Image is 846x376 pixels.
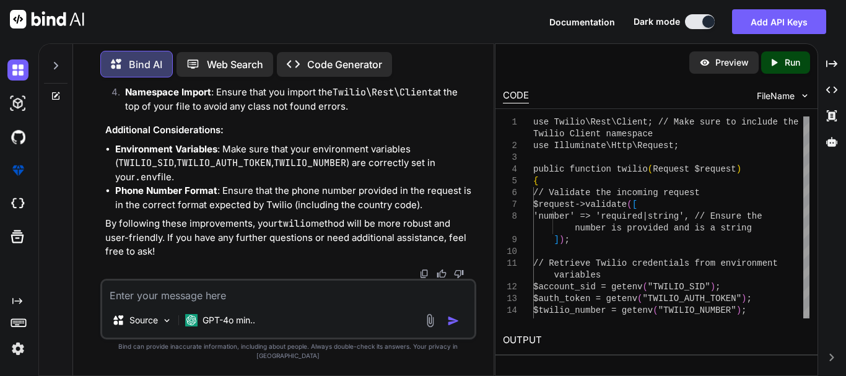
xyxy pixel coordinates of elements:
div: 14 [503,305,517,317]
img: preview [699,57,710,68]
span: { [533,176,538,186]
div: 6 [503,187,517,199]
span: ) [559,235,564,245]
div: 7 [503,199,517,211]
button: Documentation [549,15,615,28]
img: githubDark [7,126,28,147]
div: 8 [503,211,517,222]
span: ( [637,294,642,304]
span: ) [736,305,741,315]
p: : Make sure that your environment variables ( , , ) are correctly set in your file. [115,142,474,185]
img: copy [419,269,429,279]
span: number is provided and is a string [575,223,752,233]
span: ) [710,282,715,292]
p: : Ensure that you import the at the top of your file to avoid any class not found errors. [125,85,474,113]
img: cloudideIcon [7,193,28,214]
p: Bind can provide inaccurate information, including about people. Always double-check its answers.... [100,342,476,361]
img: darkChat [7,59,28,81]
span: t [772,258,777,268]
code: TWILIO_SID [118,157,174,169]
strong: Environment Variables [115,143,217,155]
span: $auth_token = getenv [533,294,637,304]
img: darkAi-studio [7,93,28,114]
span: Request $request [653,164,736,174]
img: attachment [423,313,437,328]
p: Code Generator [307,57,382,72]
img: chevron down [800,90,810,101]
p: Bind AI [129,57,162,72]
img: icon [447,315,460,327]
span: public function twilio [533,164,648,174]
span: ( [627,199,632,209]
span: ] [554,235,559,245]
div: 4 [503,164,517,175]
span: ; [564,235,569,245]
code: TWILIO_AUTH_TOKEN [177,157,271,169]
div: 3 [503,152,517,164]
span: [ [632,199,637,209]
span: Documentation [549,17,615,27]
img: Bind AI [10,10,84,28]
div: 2 [503,140,517,152]
div: 11 [503,258,517,269]
img: settings [7,338,28,359]
p: Web Search [207,57,263,72]
strong: Phone Number Format [115,185,217,196]
code: twilio [277,217,311,230]
p: Source [129,314,158,326]
code: Twilio\Rest\Client [333,86,433,98]
span: ( [648,164,653,174]
span: $request->validate [533,199,627,209]
div: 5 [503,175,517,187]
span: ; [747,294,752,304]
span: use Twilio\Rest\Client; // Make sure to include th [533,117,793,127]
div: 15 [503,317,517,328]
img: dislike [454,269,464,279]
button: Add API Keys [732,9,826,34]
span: ) [736,164,741,174]
p: Run [785,56,800,69]
span: variables [554,270,601,280]
span: $twilio_number = getenv [533,305,653,315]
span: ; [741,305,746,315]
strong: Namespace Import [125,86,211,98]
code: .env [135,171,157,183]
span: ) [741,294,746,304]
code: TWILIO_NUMBER [274,157,346,169]
div: 10 [503,246,517,258]
p: GPT-4o min.. [203,314,255,326]
div: 9 [503,234,517,246]
img: GPT-4o mini [185,314,198,326]
span: e [793,117,798,127]
img: premium [7,160,28,181]
span: he [752,211,762,221]
span: // Validate the incoming request [533,188,700,198]
h3: Additional Considerations: [105,123,474,138]
span: 'number' => 'required|string', // Ensure t [533,211,752,221]
h2: OUTPUT [495,326,818,355]
span: ( [642,282,647,292]
span: Twilio Client namespace [533,129,653,139]
span: $account_sid = getenv [533,282,642,292]
span: "TWILIO_SID" [648,282,710,292]
div: 13 [503,293,517,305]
img: like [437,269,447,279]
span: ; [715,282,720,292]
span: FileName [757,90,795,102]
p: By following these improvements, your method will be more robust and user-friendly. If you have a... [105,217,474,259]
div: 1 [503,116,517,128]
p: Preview [715,56,749,69]
p: : Ensure that the phone number provided in the request is in the correct format expected by Twili... [115,184,474,212]
span: ( [653,305,658,315]
span: Dark mode [634,15,680,28]
div: CODE [503,89,529,103]
span: "TWILIO_NUMBER" [658,305,736,315]
span: use Illuminate\Http\Request; [533,141,679,151]
div: 12 [503,281,517,293]
img: Pick Models [162,315,172,326]
span: // Retrieve Twilio credentials from environmen [533,258,772,268]
span: "TWILIO_AUTH_TOKEN" [642,294,741,304]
